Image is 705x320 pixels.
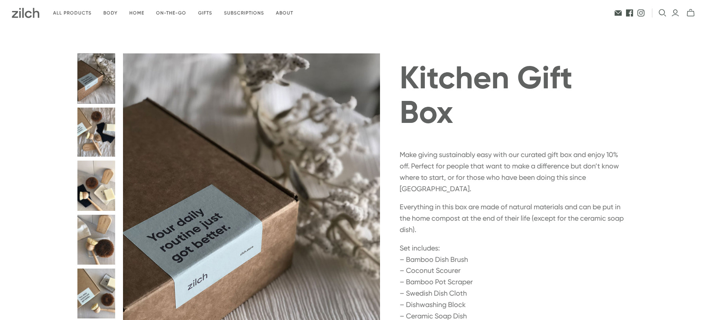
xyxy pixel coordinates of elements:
[77,53,115,103] button: Kitchen Gift Box thumbnail
[192,4,218,22] a: Gifts
[47,4,97,22] a: All products
[400,150,619,192] span: Make giving sustainably easy with our curated gift box and enjoy 10% off. Perfect for people that...
[123,4,150,22] a: Home
[77,161,115,210] button: Kitchen Gift Box thumbnail
[150,4,192,22] a: On-the-go
[400,60,628,130] h1: Kitchen Gift Box
[400,266,461,274] span: – Coconut Scourer
[77,269,115,318] button: Kitchen Gift Box thumbnail
[400,203,624,234] span: Everything in this box are made of natural materials and can be put in the home compost at the en...
[12,8,39,18] img: Zilch has done the hard yards and handpicked the best ethical and sustainable products for you an...
[400,244,440,252] span: Set includes:
[400,289,467,297] span: – Swedish Dish Cloth
[270,4,299,22] a: About
[400,278,473,286] span: – Bamboo Pot Scraper
[684,9,697,17] button: mini-cart-toggle
[77,215,115,265] button: Kitchen Gift Box thumbnail
[659,9,666,17] button: Open search
[77,108,115,157] button: Kitchen Gift Box thumbnail
[218,4,270,22] a: Subscriptions
[97,4,123,22] a: Body
[400,300,466,309] span: – Dishwashing Block
[400,255,468,263] span: – Bamboo Dish Brush
[671,9,679,17] a: Login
